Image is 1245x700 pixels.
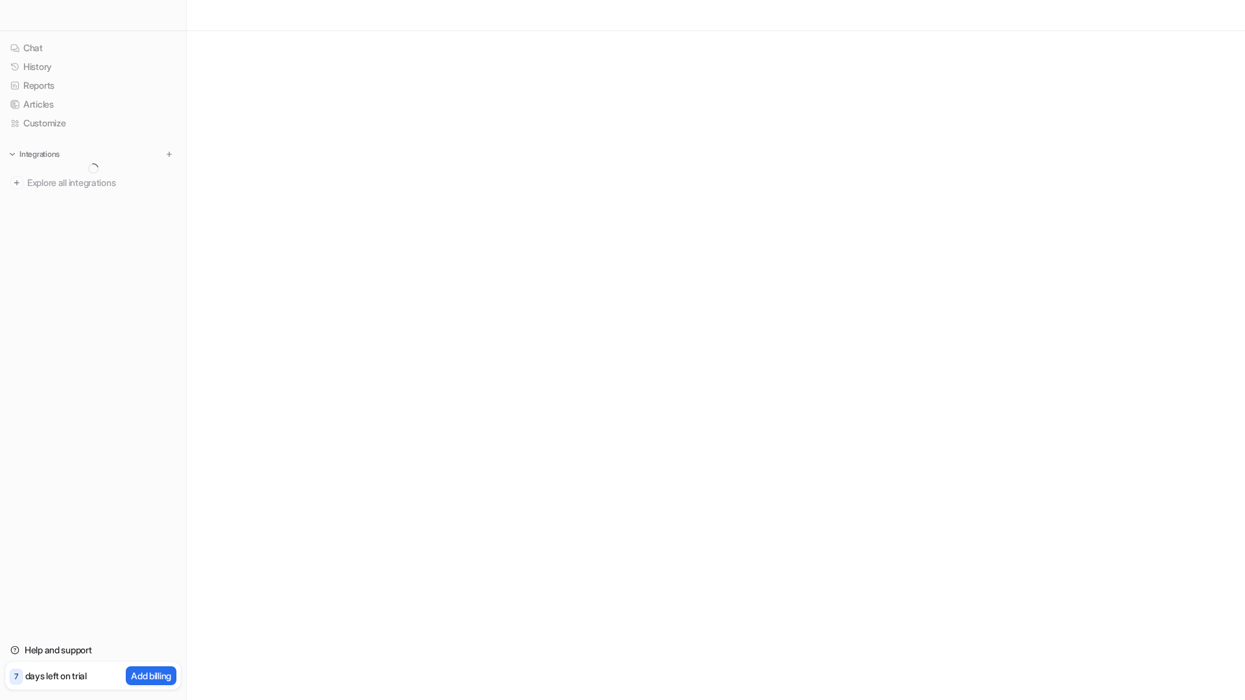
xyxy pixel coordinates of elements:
[8,150,17,159] img: expand menu
[10,176,23,189] img: explore all integrations
[5,76,181,95] a: Reports
[5,95,181,113] a: Articles
[5,148,64,161] button: Integrations
[5,114,181,132] a: Customize
[5,39,181,57] a: Chat
[14,671,18,682] p: 7
[131,669,171,682] p: Add billing
[5,641,181,659] a: Help and support
[5,174,181,192] a: Explore all integrations
[25,669,87,682] p: days left on trial
[5,58,181,76] a: History
[27,172,176,193] span: Explore all integrations
[165,150,174,159] img: menu_add.svg
[19,149,60,159] p: Integrations
[126,666,176,685] button: Add billing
